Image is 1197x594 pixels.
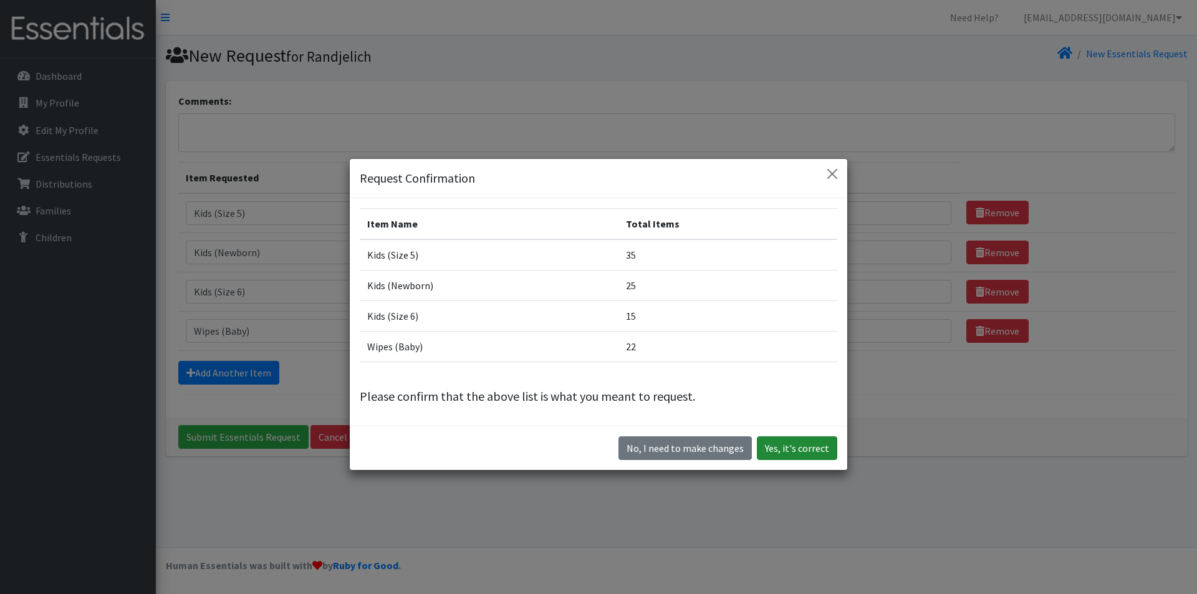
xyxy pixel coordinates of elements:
[757,436,837,460] button: Yes, it's correct
[618,332,837,362] td: 22
[822,164,842,184] button: Close
[618,436,752,460] button: No I need to make changes
[618,239,837,271] td: 35
[360,239,618,271] td: Kids (Size 5)
[360,387,837,406] p: Please confirm that the above list is what you meant to request.
[618,301,837,332] td: 15
[360,332,618,362] td: Wipes (Baby)
[360,271,618,301] td: Kids (Newborn)
[360,169,475,188] h5: Request Confirmation
[618,209,837,240] th: Total Items
[360,301,618,332] td: Kids (Size 6)
[360,209,618,240] th: Item Name
[618,271,837,301] td: 25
